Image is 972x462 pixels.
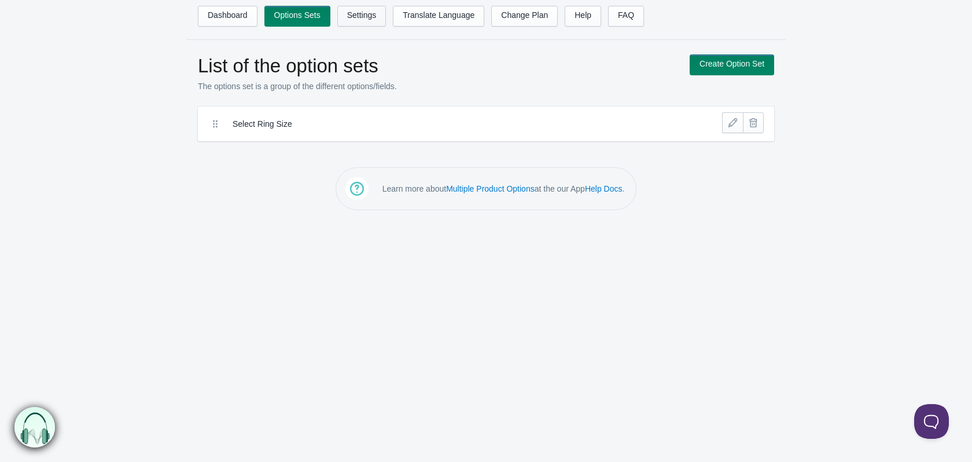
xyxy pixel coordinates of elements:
[393,6,484,27] a: Translate Language
[337,6,386,27] a: Settings
[585,184,623,193] a: Help Docs
[608,6,644,27] a: FAQ
[264,6,330,27] a: Options Sets
[233,118,654,130] label: Select Ring Size
[198,6,257,27] a: Dashboard
[446,184,535,193] a: Multiple Product Options
[14,406,56,448] img: bxm.png
[914,404,949,439] iframe: Toggle Customer Support
[198,80,678,92] p: The options set is a group of the different options/fields.
[491,6,558,27] a: Change Plan
[198,54,678,78] h1: List of the option sets
[382,183,625,195] p: Learn more about at the our App .
[565,6,601,27] a: Help
[690,54,774,75] a: Create Option Set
